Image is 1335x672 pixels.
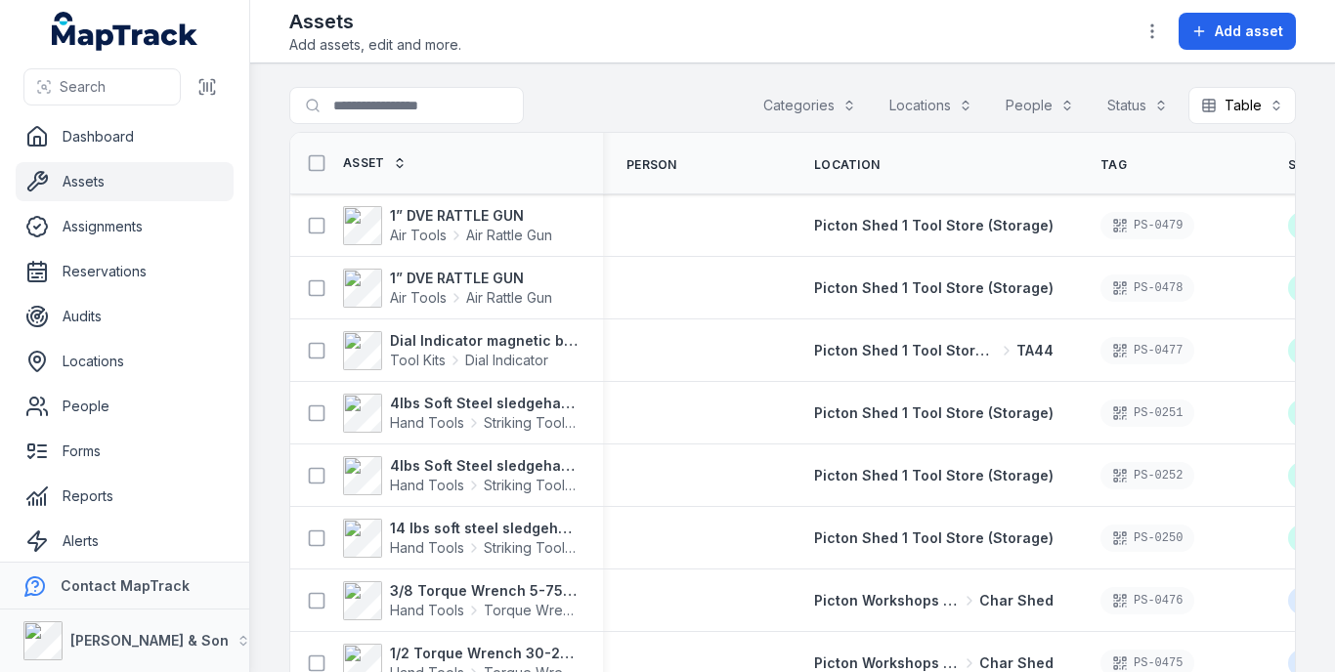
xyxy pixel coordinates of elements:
[1100,337,1194,364] div: PS-0477
[52,12,198,51] a: MapTrack
[979,591,1054,610] span: Char Shed
[1100,587,1194,614] div: PS-0476
[343,519,580,558] a: 14 lbs soft steel sledgehammerHand ToolsStriking Tools / Hammers
[16,477,234,516] a: Reports
[343,155,385,171] span: Asset
[343,331,580,370] a: Dial Indicator magnetic baseTool KitsDial Indicator
[16,522,234,561] a: Alerts
[465,351,548,370] span: Dial Indicator
[484,538,580,558] span: Striking Tools / Hammers
[1100,274,1194,302] div: PS-0478
[390,538,464,558] span: Hand Tools
[814,404,1054,421] span: Picton Shed 1 Tool Store (Storage)
[390,206,552,226] strong: 1” DVE RATTLE GUN
[390,519,580,538] strong: 14 lbs soft steel sledgehammer
[484,476,580,495] span: Striking Tools / Hammers
[814,591,960,610] span: Picton Workshops & Bays
[1188,87,1296,124] button: Table
[343,456,580,495] a: 4lbs Soft Steel sledgehammerHand ToolsStriking Tools / Hammers
[390,644,580,663] strong: 1/2 Torque Wrench 30-250 ft/lbs 4578
[626,157,677,173] span: Person
[1100,525,1194,552] div: PS-0250
[1016,341,1054,360] span: TA44
[70,632,229,649] strong: [PERSON_NAME] & Son
[814,279,1054,296] span: Picton Shed 1 Tool Store (Storage)
[16,297,234,336] a: Audits
[814,466,1054,485] a: Picton Shed 1 Tool Store (Storage)
[814,157,880,173] span: Location
[1179,13,1296,50] button: Add asset
[390,394,580,413] strong: 4lbs Soft Steel sledgehammer
[61,577,190,594] strong: Contact MapTrack
[23,68,181,105] button: Search
[289,8,461,35] h2: Assets
[390,601,464,620] span: Hand Tools
[484,601,580,620] span: Torque Wrench
[751,87,869,124] button: Categories
[390,413,464,433] span: Hand Tools
[1095,87,1181,124] button: Status
[390,331,580,351] strong: Dial Indicator magnetic base
[814,341,997,360] span: Picton Shed 1 Tool Store (Storage)
[814,216,1054,235] a: Picton Shed 1 Tool Store (Storage)
[16,162,234,201] a: Assets
[1100,157,1127,173] span: Tag
[814,278,1054,298] a: Picton Shed 1 Tool Store (Storage)
[16,207,234,246] a: Assignments
[390,351,446,370] span: Tool Kits
[343,155,407,171] a: Asset
[60,77,106,97] span: Search
[814,591,1054,610] a: Picton Workshops & BaysChar Shed
[390,456,580,476] strong: 4lbs Soft Steel sledgehammer
[466,226,552,245] span: Air Rattle Gun
[1100,212,1194,239] div: PS-0479
[1100,462,1194,489] div: PS-0252
[814,403,1054,423] a: Picton Shed 1 Tool Store (Storage)
[1215,21,1283,41] span: Add asset
[16,387,234,426] a: People
[390,226,447,245] span: Air Tools
[1100,399,1194,427] div: PS-0251
[343,581,580,620] a: 3/8 Torque Wrench 5-75 ft/lbs 4582Hand ToolsTorque Wrench
[484,413,580,433] span: Striking Tools / Hammers
[390,476,464,495] span: Hand Tools
[993,87,1087,124] button: People
[390,288,447,308] span: Air Tools
[814,529,1054,546] span: Picton Shed 1 Tool Store (Storage)
[466,288,552,308] span: Air Rattle Gun
[16,117,234,156] a: Dashboard
[814,341,1054,360] a: Picton Shed 1 Tool Store (Storage)TA44
[877,87,985,124] button: Locations
[814,217,1054,233] span: Picton Shed 1 Tool Store (Storage)
[16,342,234,381] a: Locations
[390,269,552,288] strong: 1” DVE RATTLE GUN
[390,581,580,601] strong: 3/8 Torque Wrench 5-75 ft/lbs 4582
[16,252,234,291] a: Reservations
[16,432,234,471] a: Forms
[814,467,1054,483] span: Picton Shed 1 Tool Store (Storage)
[343,269,552,308] a: 1” DVE RATTLE GUNAir ToolsAir Rattle Gun
[343,206,552,245] a: 1” DVE RATTLE GUNAir ToolsAir Rattle Gun
[289,35,461,55] span: Add assets, edit and more.
[343,394,580,433] a: 4lbs Soft Steel sledgehammerHand ToolsStriking Tools / Hammers
[814,528,1054,548] a: Picton Shed 1 Tool Store (Storage)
